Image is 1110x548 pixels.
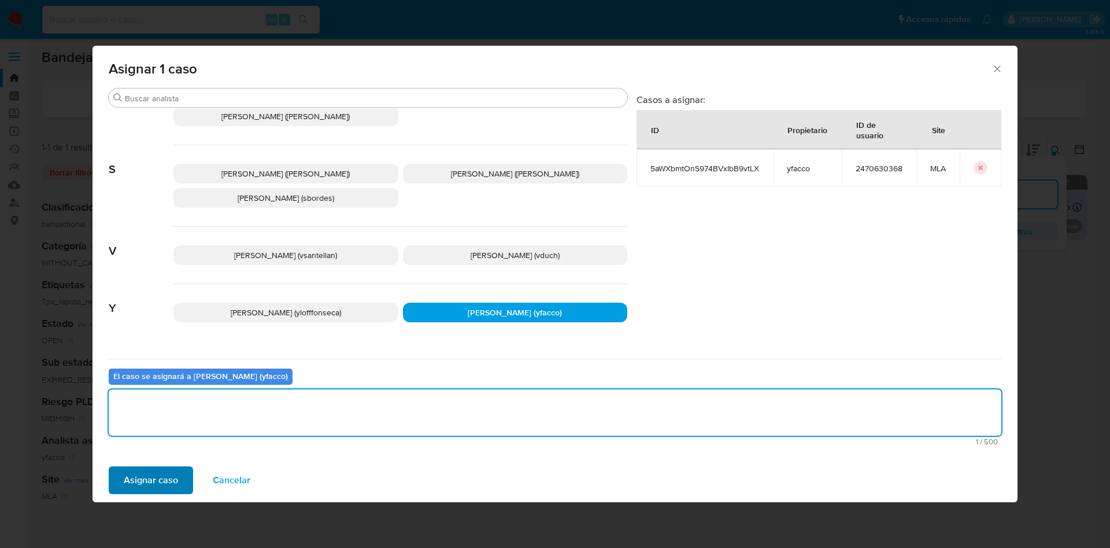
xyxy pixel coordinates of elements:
button: Cancelar [198,466,265,494]
div: [PERSON_NAME] (vsantellan) [173,245,398,265]
span: Cancelar [213,468,250,493]
button: Cerrar ventana [991,63,1002,73]
span: Máximo 500 caracteres [112,438,998,446]
div: [PERSON_NAME] ([PERSON_NAME]) [173,106,398,126]
span: [PERSON_NAME] (vsantellan) [234,249,337,261]
div: Propietario [774,116,841,144]
span: 5aWXbmtOnS974BVxIbB9vtLX [650,163,759,174]
span: Asignar caso [124,468,178,493]
span: S [109,145,173,176]
span: yfacco [787,163,828,174]
span: [PERSON_NAME] ([PERSON_NAME]) [221,111,350,122]
span: 2470630368 [856,163,902,174]
input: Buscar analista [125,93,623,104]
span: Y [109,284,173,315]
span: [PERSON_NAME] ([PERSON_NAME]) [451,168,579,179]
span: V [109,227,173,258]
span: [PERSON_NAME] ([PERSON_NAME]) [221,168,350,179]
button: icon-button [974,161,987,175]
span: Asignar 1 caso [109,62,991,76]
h3: Casos a asignar: [637,94,1001,105]
div: [PERSON_NAME] (sbordes) [173,188,398,208]
button: Asignar caso [109,466,193,494]
div: ID de usuario [842,111,916,149]
button: Buscar [113,93,123,102]
div: Site [918,116,959,144]
div: [PERSON_NAME] (ylofffonseca) [173,303,398,322]
span: [PERSON_NAME] (sbordes) [238,192,334,204]
div: [PERSON_NAME] (vduch) [403,245,628,265]
div: [PERSON_NAME] ([PERSON_NAME]) [173,164,398,183]
span: MLA [930,163,946,174]
div: [PERSON_NAME] ([PERSON_NAME]) [403,164,628,183]
div: assign-modal [92,46,1017,502]
div: ID [637,116,673,144]
b: El caso se asignará a [PERSON_NAME] (yfacco) [113,370,288,382]
span: [PERSON_NAME] (vduch) [471,249,560,261]
span: [PERSON_NAME] (ylofffonseca) [231,307,341,318]
span: [PERSON_NAME] (yfacco) [468,307,562,318]
div: [PERSON_NAME] (yfacco) [403,303,628,322]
